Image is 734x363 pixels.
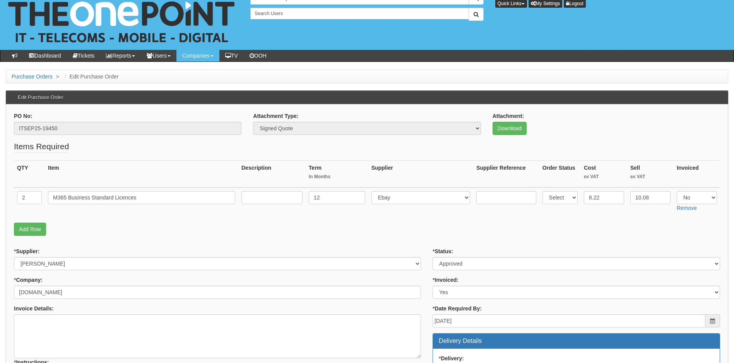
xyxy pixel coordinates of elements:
[67,50,101,61] a: Tickets
[368,161,474,188] th: Supplier
[306,161,368,188] th: Term
[54,73,61,80] span: >
[219,50,244,61] a: TV
[23,50,67,61] a: Dashboard
[176,50,219,61] a: Companies
[539,161,581,188] th: Order Status
[14,112,32,120] label: PO No:
[493,112,524,120] label: Attachment:
[238,161,306,188] th: Description
[493,122,527,135] a: Download
[309,174,365,180] small: In Months
[433,305,482,312] label: Date Required By:
[100,50,141,61] a: Reports
[63,73,119,80] li: Edit Purchase Order
[439,354,464,362] label: Delivery:
[473,161,539,188] th: Supplier Reference
[250,8,469,19] input: Search Users
[674,161,720,188] th: Invoiced
[433,247,453,255] label: Status:
[14,141,69,153] legend: Items Required
[12,73,53,80] a: Purchase Orders
[630,174,671,180] small: ex VAT
[433,276,459,284] label: Invoiced:
[141,50,176,61] a: Users
[14,91,67,104] h3: Edit Purchase Order
[14,223,46,236] a: Add Row
[439,337,714,344] h3: Delivery Details
[244,50,272,61] a: OOH
[581,161,627,188] th: Cost
[14,276,43,284] label: Company:
[627,161,674,188] th: Sell
[45,161,238,188] th: Item
[253,112,298,120] label: Attachment Type:
[677,205,697,211] a: Remove
[14,247,39,255] label: Supplier:
[584,174,624,180] small: ex VAT
[14,161,45,188] th: QTY
[14,305,54,312] label: Invoice Details:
